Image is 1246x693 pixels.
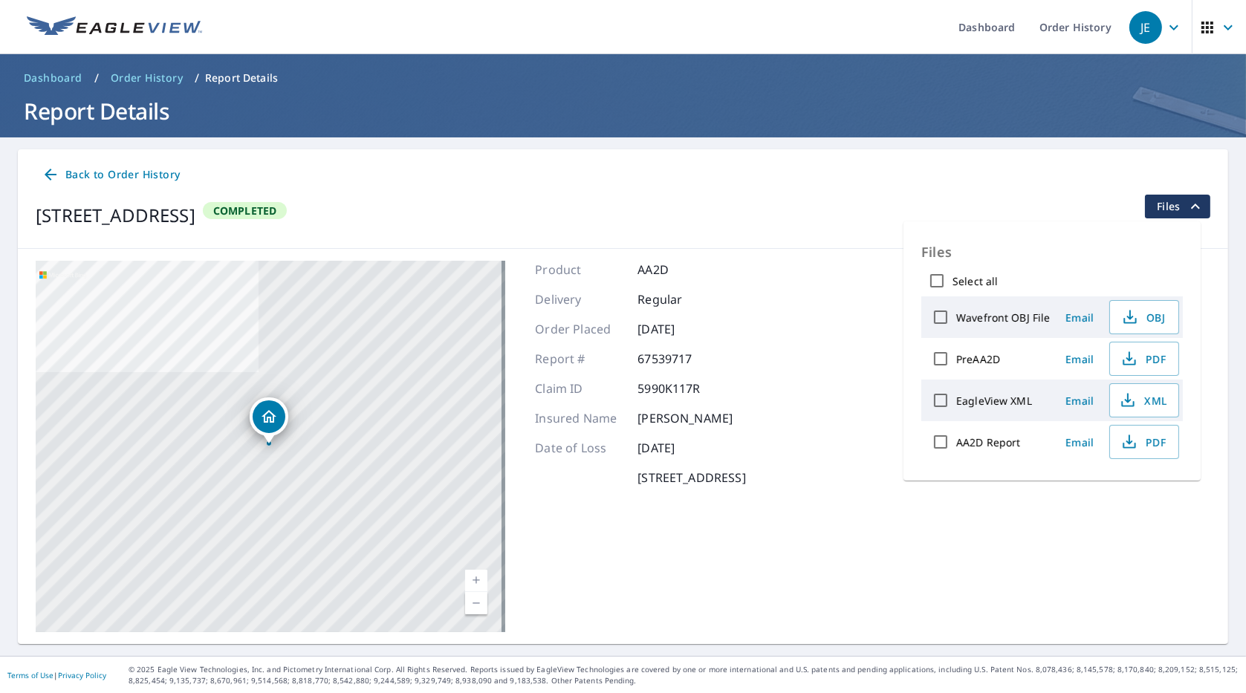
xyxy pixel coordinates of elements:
p: Product [535,261,624,279]
span: Completed [204,204,286,218]
span: Email [1062,352,1097,366]
a: Terms of Use [7,670,53,680]
a: Order History [105,66,189,90]
button: PDF [1109,342,1179,376]
span: Email [1062,394,1097,408]
p: | [7,671,106,680]
span: Files [1157,198,1204,215]
label: AA2D Report [956,435,1020,449]
span: XML [1119,391,1166,409]
p: [DATE] [637,320,727,338]
span: Email [1062,310,1097,325]
p: Date of Loss [535,439,624,457]
button: PDF [1109,425,1179,459]
button: filesDropdownBtn-67539717 [1144,195,1210,218]
p: [STREET_ADDRESS] [637,469,745,487]
p: Delivery [535,290,624,308]
div: [STREET_ADDRESS] [36,202,195,229]
label: Select all [953,274,998,288]
button: OBJ [1109,300,1179,334]
button: Email [1056,306,1103,329]
label: PreAA2D [956,352,1000,366]
p: Claim ID [535,380,624,397]
p: Insured Name [535,409,624,427]
div: JE [1129,11,1162,44]
button: Email [1056,348,1103,371]
p: [DATE] [637,439,727,457]
span: Email [1062,435,1097,449]
span: Dashboard [24,71,82,85]
a: Back to Order History [36,161,186,189]
li: / [94,69,99,87]
div: Dropped pin, building 1, Residential property, 120 SW TEMPY PL LAKE CITY, FL 32025-0458 [250,397,288,443]
p: Regular [637,290,727,308]
label: EagleView XML [956,394,1032,408]
span: Back to Order History [42,166,180,184]
p: Order Placed [535,320,624,338]
p: Files [921,239,1183,265]
p: 5990K117R [637,380,727,397]
button: Email [1056,431,1103,454]
p: Report # [535,350,624,368]
li: / [195,69,199,87]
nav: breadcrumb [18,66,1228,90]
p: © 2025 Eagle View Technologies, Inc. and Pictometry International Corp. All Rights Reserved. Repo... [129,664,1239,686]
button: XML [1109,383,1179,417]
a: Dashboard [18,66,88,90]
p: AA2D [637,261,727,279]
a: Current Level 17, Zoom Out [465,592,487,614]
button: Email [1056,389,1103,412]
p: Report Details [205,71,278,85]
label: Wavefront OBJ File [956,310,1050,325]
h1: Report Details [18,96,1228,126]
span: PDF [1119,433,1166,451]
p: 67539717 [637,350,727,368]
img: EV Logo [27,16,202,39]
span: OBJ [1119,308,1166,326]
p: [PERSON_NAME] [637,409,733,427]
a: Privacy Policy [58,670,106,680]
a: Current Level 17, Zoom In [465,570,487,592]
span: Order History [111,71,183,85]
span: PDF [1119,350,1166,368]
